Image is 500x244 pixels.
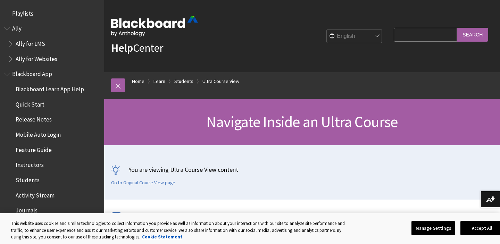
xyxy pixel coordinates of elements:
a: Learn [153,77,165,86]
span: Ally for LMS [16,38,45,47]
a: HelpCenter [111,41,163,55]
span: Activity Stream [16,190,55,199]
span: Navigate Inside an Ultra Course [206,112,398,131]
input: Search [457,28,488,41]
select: Site Language Selector [327,30,382,43]
span: Blackboard Learn App Help [16,83,84,93]
span: Blackboard App [12,68,52,78]
span: Journals [16,205,37,214]
button: Manage Settings [411,221,455,235]
p: You are viewing Ultra Course View content [111,165,493,174]
a: Go to Original Course View page. [111,180,176,186]
span: Release Notes [16,114,52,123]
span: Instructors [16,159,44,169]
div: This website uses cookies and similar technologies to collect information you provide as well as ... [11,220,350,241]
a: Students [174,77,193,86]
strong: Help [111,41,133,55]
nav: Book outline for Playlists [4,8,100,19]
span: Ally for Websites [16,53,57,62]
span: Feature Guide [16,144,52,153]
span: Playlists [12,8,33,17]
a: More information about your privacy, opens in a new tab [142,234,182,240]
img: Blackboard by Anthology [111,16,198,36]
a: Ultra Course View [202,77,239,86]
span: Quick Start [16,99,44,108]
a: Home [132,77,144,86]
span: Mobile Auto Login [16,129,61,138]
span: Students [16,174,40,184]
nav: Book outline for Anthology Ally Help [4,23,100,65]
span: Ally [12,23,22,32]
